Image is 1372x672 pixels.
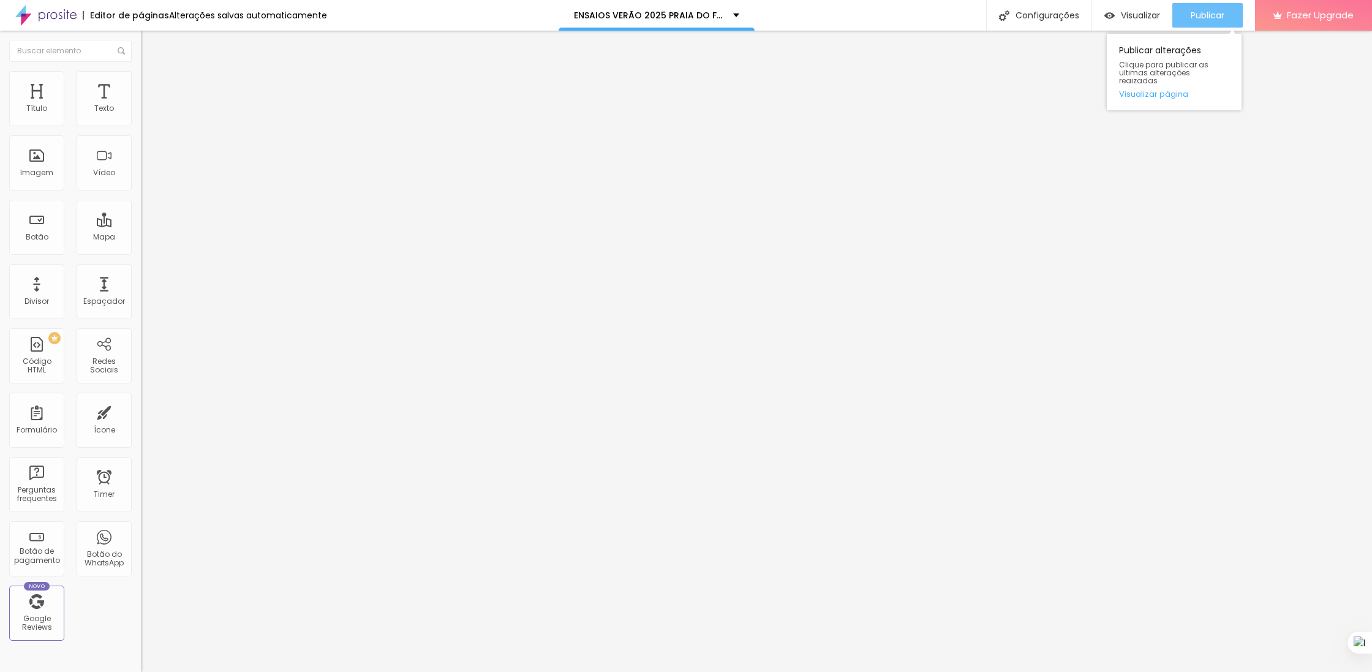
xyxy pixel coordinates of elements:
span: Visualizar [1121,10,1160,20]
span: Fazer Upgrade [1287,10,1354,20]
div: Mapa [93,233,115,241]
img: Icone [999,10,1009,21]
div: Google Reviews [12,614,61,632]
img: Icone [118,47,125,55]
input: Buscar elemento [9,40,132,62]
div: Imagem [20,168,53,177]
div: Vídeo [93,168,115,177]
span: Clique para publicar as ultimas alterações reaizadas [1119,61,1229,85]
div: Formulário [17,426,57,434]
div: Espaçador [83,297,125,306]
div: Timer [94,490,115,499]
div: Redes Sociais [80,357,128,375]
div: Título [26,104,47,113]
p: ENSAIOS VERÃO 2025 PRAIA DO FORTE-BA [574,11,724,20]
div: Novo [24,582,50,591]
div: Botão de pagamento [12,547,61,565]
div: Ícone [94,426,115,434]
div: Código HTML [12,357,61,375]
button: Visualizar [1092,3,1172,28]
span: Publicar [1191,10,1224,20]
iframe: Editor [141,31,1372,672]
a: Visualizar página [1119,90,1229,98]
div: Texto [94,104,114,113]
div: Perguntas frequentes [12,486,61,504]
button: Publicar [1172,3,1243,28]
div: Divisor [24,297,49,306]
div: Editor de páginas [83,11,169,20]
div: Publicar alterações [1107,34,1242,110]
div: Botão do WhatsApp [80,550,128,568]
div: Alterações salvas automaticamente [169,11,327,20]
img: view-1.svg [1104,10,1115,21]
div: Botão [26,233,48,241]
